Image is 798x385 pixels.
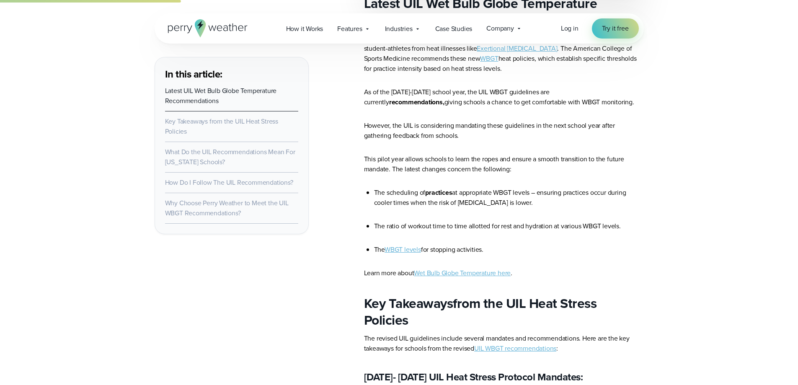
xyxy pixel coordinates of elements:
li: The for stopping activities. [374,245,644,255]
a: Why Choose Perry Weather to Meet the UIL WBGT Recommendations? [165,198,289,218]
h3: In this article: [165,67,298,81]
a: How it Works [279,20,331,37]
a: What Do the UIL Recommendations Mean For [US_STATE] Schools? [165,147,295,167]
li: The scheduling of at appropriate WBGT levels – ensuring practices occur during cooler times when ... [374,188,644,208]
a: Latest UIL Wet Bulb Globe Temperature Recommendations [165,86,277,106]
p: The revised UIL guidelines include several mandates and recommendations. Here are the key takeawa... [364,333,644,354]
p: Learn more about . [364,268,644,278]
p: As of the [DATE]-[DATE] school year, the UIL WBGT guidelines are currently giving schools a chanc... [364,87,644,107]
span: How it Works [286,24,323,34]
a: Try it free [592,18,639,39]
a: Log in [561,23,578,34]
strong: recommendations, [389,97,444,107]
a: Case Studies [428,20,480,37]
a: UIL WBGT recommendations [474,344,556,353]
span: Log in [561,23,578,33]
p: The [DATE]-[DATE] UIL WBGT revised recommendations are a giant leap forward in protecting student... [364,34,644,74]
a: Key Takeaways from the UIL Heat Stress Policies [165,116,278,136]
a: Exertional [MEDICAL_DATA] [477,44,557,53]
a: WBGT levels [385,245,421,254]
span: Industries [385,24,413,34]
strong: practices [425,188,452,197]
p: This pilot year allows schools to learn the ropes and ensure a smooth transition to the future ma... [364,154,644,174]
strong: [DATE]- [DATE] UIL Heat Stress Protocol Mandates: [364,369,583,385]
a: WBGT [480,54,498,63]
strong: from the UIL Heat Stress Policies [364,293,597,330]
li: The ratio of workout time to time allotted for rest and hydration at various WBGT levels. [374,221,644,231]
strong: Key Takeaways [364,293,453,313]
a: Wet Bulb Globe Temperature here [414,268,511,278]
span: Company [486,23,514,34]
span: Try it free [602,23,629,34]
span: Case Studies [435,24,473,34]
p: However, the UIL is considering mandating these guidelines in the next school year after gatherin... [364,121,644,141]
span: Features [337,24,362,34]
a: How Do I Follow The UIL Recommendations? [165,178,293,187]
